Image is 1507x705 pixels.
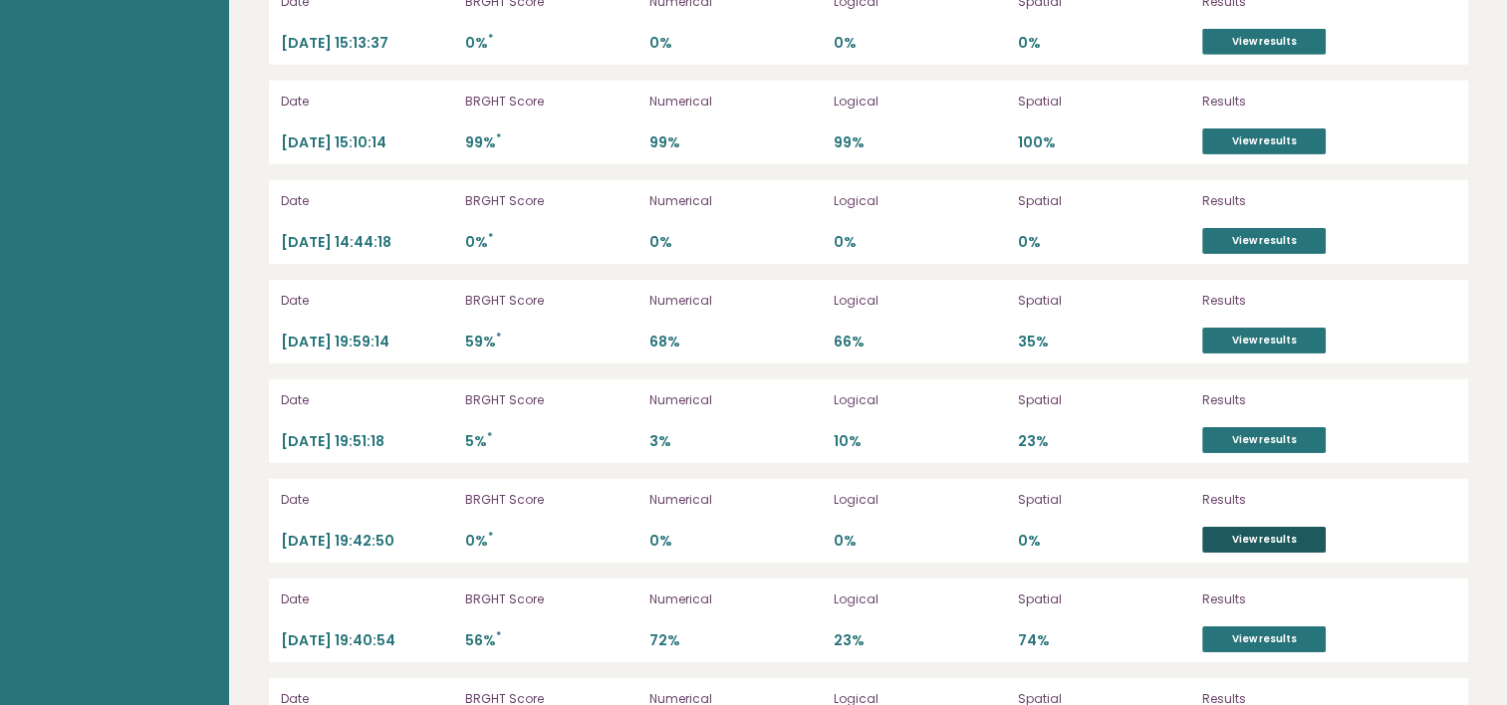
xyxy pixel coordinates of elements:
p: 23% [834,631,1006,650]
p: Results [1202,491,1411,509]
p: 0% [1018,233,1190,252]
p: 72% [649,631,822,650]
p: Results [1202,93,1411,111]
p: Logical [834,93,1006,111]
p: 99% [465,133,637,152]
p: [DATE] 14:44:18 [281,233,453,252]
p: BRGHT Score [465,192,637,210]
p: Numerical [649,292,822,310]
p: 99% [649,133,822,152]
p: Date [281,292,453,310]
p: 66% [834,333,1006,352]
p: Date [281,491,453,509]
a: View results [1202,328,1326,353]
p: Results [1202,192,1411,210]
p: Spatial [1018,292,1190,310]
p: Date [281,93,453,111]
p: 23% [1018,432,1190,451]
p: 59% [465,333,637,352]
a: View results [1202,228,1326,254]
p: Numerical [649,93,822,111]
p: [DATE] 19:40:54 [281,631,453,650]
p: 0% [649,532,822,551]
p: 74% [1018,631,1190,650]
p: 56% [465,631,637,650]
p: 5% [465,432,637,451]
p: Logical [834,590,1006,608]
p: Numerical [649,491,822,509]
p: 3% [649,432,822,451]
p: Logical [834,491,1006,509]
p: 99% [834,133,1006,152]
p: 0% [649,233,822,252]
p: Logical [834,391,1006,409]
p: Date [281,391,453,409]
p: BRGHT Score [465,391,637,409]
p: Numerical [649,391,822,409]
p: Results [1202,292,1411,310]
p: 0% [834,532,1006,551]
p: BRGHT Score [465,491,637,509]
p: 100% [1018,133,1190,152]
a: View results [1202,527,1326,553]
p: BRGHT Score [465,590,637,608]
p: Spatial [1018,93,1190,111]
p: 0% [465,532,637,551]
p: [DATE] 19:42:50 [281,532,453,551]
p: Spatial [1018,192,1190,210]
a: View results [1202,626,1326,652]
p: 68% [649,333,822,352]
p: [DATE] 15:13:37 [281,34,453,53]
p: [DATE] 19:59:14 [281,333,453,352]
a: View results [1202,128,1326,154]
p: 0% [465,34,637,53]
p: BRGHT Score [465,93,637,111]
p: Numerical [649,192,822,210]
p: Spatial [1018,590,1190,608]
p: 35% [1018,333,1190,352]
p: Numerical [649,590,822,608]
a: View results [1202,29,1326,55]
a: View results [1202,427,1326,453]
p: Spatial [1018,391,1190,409]
p: [DATE] 19:51:18 [281,432,453,451]
p: [DATE] 15:10:14 [281,133,453,152]
p: Spatial [1018,491,1190,509]
p: 0% [1018,34,1190,53]
p: 0% [465,233,637,252]
p: Date [281,192,453,210]
p: 0% [649,34,822,53]
p: Results [1202,391,1411,409]
p: Logical [834,292,1006,310]
p: 0% [834,34,1006,53]
p: 0% [1018,532,1190,551]
p: BRGHT Score [465,292,637,310]
p: 0% [834,233,1006,252]
p: Results [1202,590,1411,608]
p: Logical [834,192,1006,210]
p: 10% [834,432,1006,451]
p: Date [281,590,453,608]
